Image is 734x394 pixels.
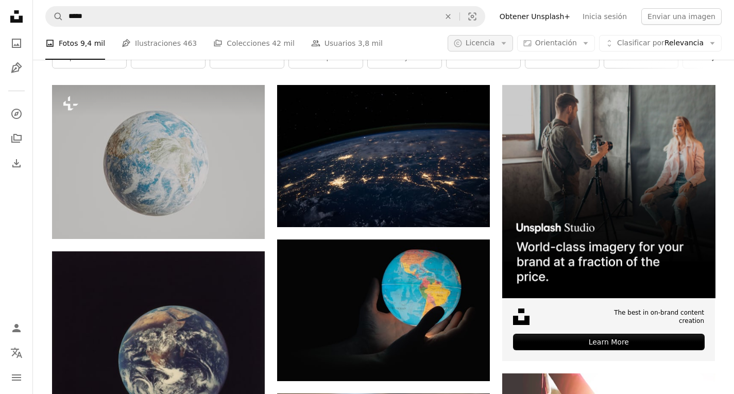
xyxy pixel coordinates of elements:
[466,39,495,47] span: Licencia
[448,35,513,52] button: Licencia
[6,367,27,388] button: Menú
[535,39,577,47] span: Orientación
[46,7,63,26] button: Buscar en Unsplash
[502,85,715,361] a: The best in on-brand content creationLearn More
[272,38,295,49] span: 42 mil
[6,153,27,174] a: Historial de descargas
[493,8,576,25] a: Obtener Unsplash+
[358,38,383,49] span: 3,8 mil
[311,27,383,60] a: Usuarios 3,8 mil
[52,350,265,359] a: Fotografía de primer plano del planeta Tierra
[576,8,633,25] a: Inicia sesión
[599,35,722,52] button: Clasificar porRelevancia
[517,35,595,52] button: Orientación
[617,38,704,48] span: Relevancia
[277,151,490,160] a: Foto del espacio ultraterrestre
[277,239,490,381] img: globo azul y marrón en la mano de las personas
[6,128,27,149] a: Colecciones
[6,318,27,338] a: Iniciar sesión / Registrarse
[52,157,265,166] a: Una gran bola azul y blanca con un fondo de cielo
[277,85,490,227] img: Foto del espacio ultraterrestre
[617,39,664,47] span: Clasificar por
[183,38,197,49] span: 463
[122,27,197,60] a: Ilustraciones 463
[52,85,265,238] img: Una gran bola azul y blanca con un fondo de cielo
[587,309,704,326] span: The best in on-brand content creation
[6,58,27,78] a: Ilustraciones
[277,305,490,315] a: globo azul y marrón en la mano de las personas
[437,7,459,26] button: Borrar
[460,7,485,26] button: Búsqueda visual
[502,85,715,298] img: file-1715651741414-859baba4300dimage
[6,33,27,54] a: Fotos
[513,334,704,350] div: Learn More
[513,309,530,325] img: file-1631678316303-ed18b8b5cb9cimage
[6,104,27,124] a: Explorar
[6,6,27,29] a: Inicio — Unsplash
[213,27,295,60] a: Colecciones 42 mil
[45,6,485,27] form: Encuentra imágenes en todo el sitio
[6,342,27,363] button: Idioma
[641,8,722,25] button: Enviar una imagen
